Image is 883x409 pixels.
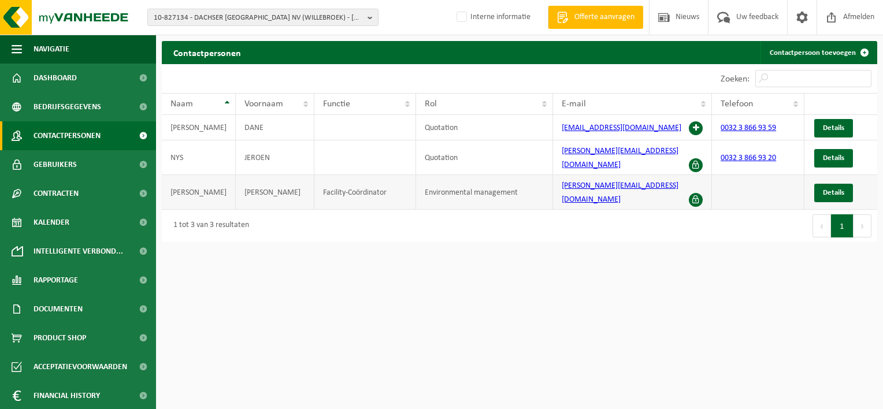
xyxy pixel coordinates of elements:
a: Details [814,119,853,137]
button: Previous [812,214,831,237]
a: 0032 3 866 93 20 [721,154,776,162]
span: Acceptatievoorwaarden [34,352,127,381]
a: [EMAIL_ADDRESS][DOMAIN_NAME] [562,124,681,132]
a: Details [814,149,853,168]
span: 10-827134 - DACHSER [GEOGRAPHIC_DATA] NV (WILLEBROEK) - [GEOGRAPHIC_DATA] [154,9,363,27]
a: 0032 3 866 93 59 [721,124,776,132]
div: 1 tot 3 van 3 resultaten [168,215,249,236]
td: Environmental management [416,175,553,210]
label: Interne informatie [454,9,530,26]
td: [PERSON_NAME] [236,175,314,210]
span: Bedrijfsgegevens [34,92,101,121]
span: Voornaam [244,99,283,109]
td: DANE [236,115,314,140]
button: 1 [831,214,854,237]
a: Details [814,184,853,202]
span: Rol [425,99,437,109]
span: Dashboard [34,64,77,92]
span: Telefoon [721,99,753,109]
span: Navigatie [34,35,69,64]
a: [PERSON_NAME][EMAIL_ADDRESS][DOMAIN_NAME] [562,147,678,169]
button: Next [854,214,871,237]
span: Contactpersonen [34,121,101,150]
span: Details [823,154,844,162]
span: Intelligente verbond... [34,237,123,266]
span: Details [823,189,844,196]
td: [PERSON_NAME] [162,175,236,210]
td: Quotation [416,115,553,140]
td: JEROEN [236,140,314,175]
td: Facility-Coördinator [314,175,416,210]
h2: Contactpersonen [162,41,253,64]
label: Zoeken: [721,75,750,84]
td: NYS [162,140,236,175]
span: Gebruikers [34,150,77,179]
span: Contracten [34,179,79,208]
span: Functie [323,99,350,109]
span: Rapportage [34,266,78,295]
a: Offerte aanvragen [548,6,643,29]
span: Details [823,124,844,132]
td: Quotation [416,140,553,175]
a: [PERSON_NAME][EMAIL_ADDRESS][DOMAIN_NAME] [562,181,678,204]
span: Naam [170,99,193,109]
span: Documenten [34,295,83,324]
button: 10-827134 - DACHSER [GEOGRAPHIC_DATA] NV (WILLEBROEK) - [GEOGRAPHIC_DATA] [147,9,379,26]
span: E-mail [562,99,586,109]
span: Offerte aanvragen [572,12,637,23]
a: Contactpersoon toevoegen [760,41,876,64]
span: Kalender [34,208,69,237]
span: Product Shop [34,324,86,352]
td: [PERSON_NAME] [162,115,236,140]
